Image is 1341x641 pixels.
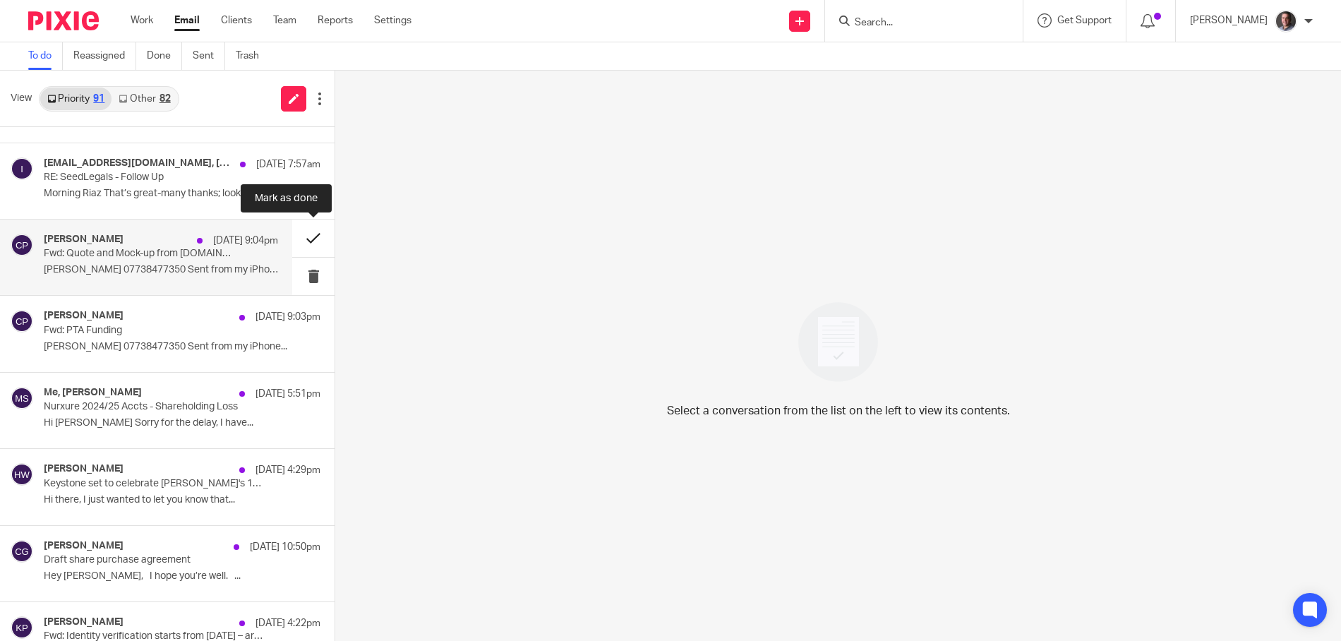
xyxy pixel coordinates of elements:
img: svg%3E [11,540,33,563]
p: [DATE] 7:57am [256,157,320,172]
p: [PERSON_NAME] 07738477350 Sent from my iPhone... [44,341,320,353]
img: svg%3E [11,310,33,333]
a: Done [147,42,182,70]
input: Search [853,17,980,30]
h4: [PERSON_NAME] [44,463,124,475]
p: [DATE] 4:29pm [255,463,320,477]
p: Keystone set to celebrate [PERSON_NAME]'s 10 year anniversary - can you help? [44,478,265,490]
p: Draft share purchase agreement [44,554,265,566]
p: Morning Riaz That’s great-many thanks; look... [44,188,320,200]
h4: [PERSON_NAME] [44,540,124,552]
img: svg%3E [11,387,33,409]
img: svg%3E [11,616,33,639]
div: 82 [160,94,171,104]
h4: [PERSON_NAME] [44,616,124,628]
span: Get Support [1057,16,1112,25]
p: Nurxure 2024/25 Accts - Shareholding Loss [44,401,265,413]
img: Pixie [28,11,99,30]
p: Hey [PERSON_NAME], I hope you’re well. ... [44,570,320,582]
a: Reassigned [73,42,136,70]
a: To do [28,42,63,70]
img: CP%20Headshot.jpeg [1275,10,1297,32]
p: Fwd: Quote and Mock-up from [DOMAIN_NAME] [44,248,231,260]
a: Reports [318,13,353,28]
a: Team [273,13,296,28]
p: [DATE] 9:03pm [255,310,320,324]
p: Fwd: PTA Funding [44,325,265,337]
h4: [PERSON_NAME] [44,310,124,322]
p: [PERSON_NAME] [1190,13,1268,28]
a: Settings [374,13,411,28]
img: svg%3E [11,234,33,256]
a: Email [174,13,200,28]
a: Sent [193,42,225,70]
p: [PERSON_NAME] 07738477350 Sent from my iPhone... [44,264,278,276]
h4: [EMAIL_ADDRESS][DOMAIN_NAME], [PERSON_NAME], [PERSON_NAME], [EMAIL_ADDRESS][DOMAIN_NAME] [44,157,233,169]
a: Clients [221,13,252,28]
a: Trash [236,42,270,70]
a: Other82 [112,88,177,110]
p: Hi there, I just wanted to let you know that... [44,494,320,506]
h4: Me, [PERSON_NAME] [44,387,142,399]
div: 91 [93,94,104,104]
p: Hi [PERSON_NAME] Sorry for the delay, I have... [44,417,320,429]
h4: [PERSON_NAME] [44,234,124,246]
a: Work [131,13,153,28]
p: [DATE] 9:04pm [213,234,278,248]
p: RE: SeedLegals - Follow Up [44,172,265,184]
a: Priority91 [40,88,112,110]
span: View [11,91,32,106]
img: image [789,293,887,391]
p: [DATE] 10:50pm [250,540,320,554]
p: [DATE] 4:22pm [255,616,320,630]
p: Select a conversation from the list on the left to view its contents. [667,402,1010,419]
img: svg%3E [11,157,33,180]
img: svg%3E [11,463,33,486]
p: [DATE] 5:51pm [255,387,320,401]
